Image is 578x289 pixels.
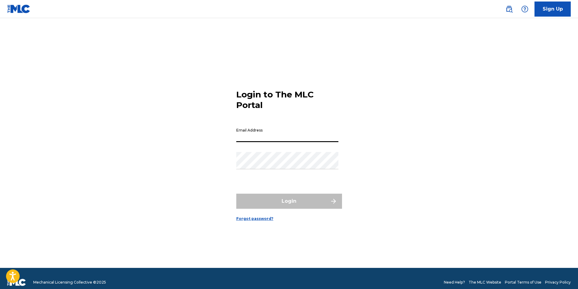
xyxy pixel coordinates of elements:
[521,5,528,13] img: help
[503,3,515,15] a: Public Search
[33,280,106,285] span: Mechanical Licensing Collective © 2025
[469,280,501,285] a: The MLC Website
[444,280,465,285] a: Need Help?
[236,216,273,221] a: Forgot password?
[7,5,31,13] img: MLC Logo
[7,279,26,286] img: logo
[236,89,342,110] h3: Login to The MLC Portal
[545,280,571,285] a: Privacy Policy
[534,2,571,17] a: Sign Up
[519,3,531,15] div: Help
[548,260,578,289] iframe: Chat Widget
[505,5,513,13] img: search
[505,280,541,285] a: Portal Terms of Use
